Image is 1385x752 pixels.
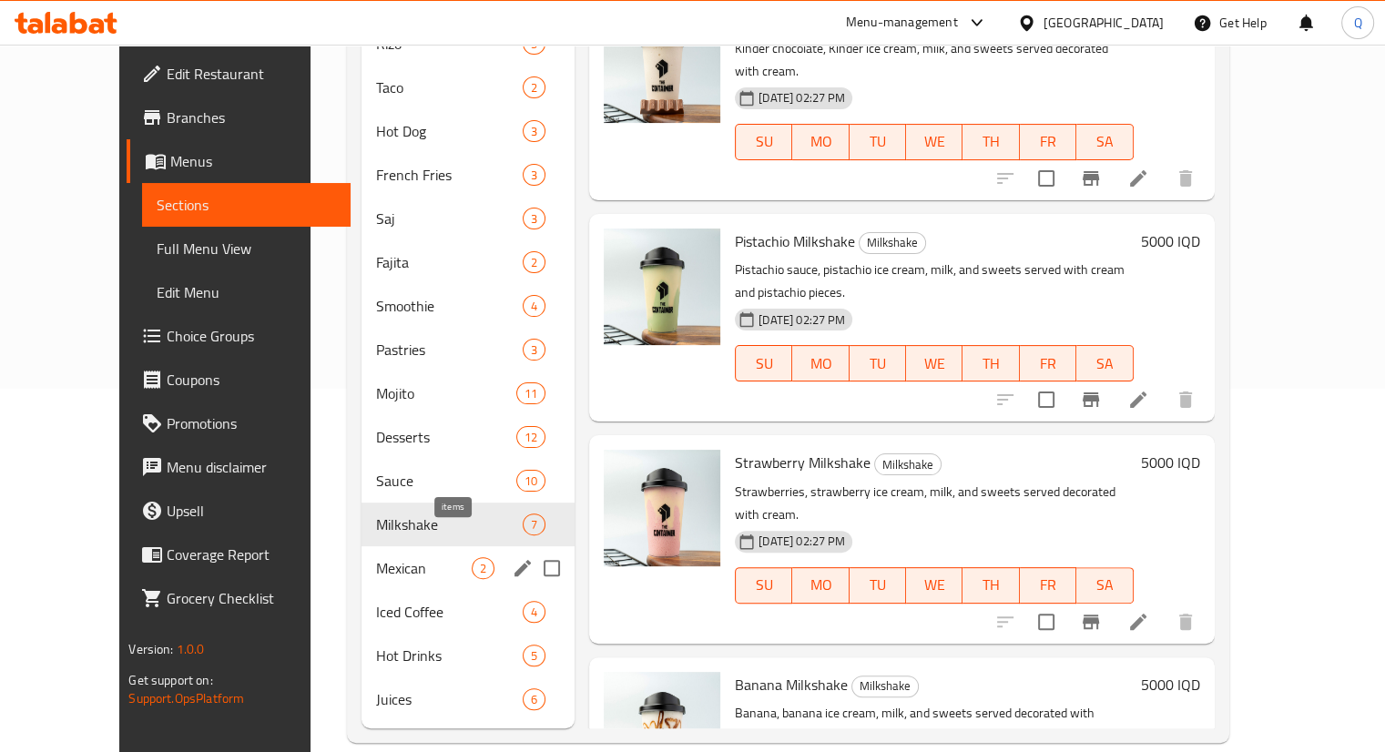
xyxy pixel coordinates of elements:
span: Select to update [1027,159,1065,198]
div: items [523,76,545,98]
span: Menus [170,150,336,172]
h6: 5000 IQD [1141,672,1200,697]
span: SA [1084,351,1125,377]
div: items [523,688,545,710]
span: Upsell [167,500,336,522]
img: Strawberry Milkshake [604,450,720,566]
span: Coupons [167,369,336,391]
span: Mojito [376,382,516,404]
span: Sauce [376,470,516,492]
span: FR [1027,572,1069,598]
div: Hot Drinks5 [362,634,575,677]
button: MO [792,124,849,160]
span: 3 [524,210,545,228]
div: Mexican2edit [362,546,575,590]
p: Pistachio sauce, pistachio ice cream, milk, and sweets served with cream and pistachio pieces. [735,259,1133,304]
span: MO [799,128,841,155]
a: Coverage Report [127,533,351,576]
span: 6 [524,691,545,708]
a: Full Menu View [142,227,351,270]
a: Upsell [127,489,351,533]
p: Kinder chocolate, Kinder ice cream, milk, and sweets served decorated with cream. [735,37,1133,83]
span: Juices [376,688,523,710]
button: TH [962,567,1019,604]
span: TU [857,128,899,155]
div: [GEOGRAPHIC_DATA] [1044,13,1164,33]
div: Smoothie [376,295,523,317]
span: WE [913,351,955,377]
span: Milkshake [376,513,523,535]
span: Coverage Report [167,544,336,565]
div: Fajita2 [362,240,575,284]
div: Milkshake [859,232,926,254]
span: 3 [524,167,545,184]
button: WE [906,567,962,604]
span: SU [743,128,785,155]
button: WE [906,124,962,160]
span: WE [913,128,955,155]
span: TU [857,351,899,377]
div: French Fries3 [362,153,575,197]
span: SU [743,572,785,598]
span: 3 [524,123,545,140]
button: delete [1164,378,1207,422]
div: Sauce10 [362,459,575,503]
div: items [523,601,545,623]
span: Menu disclaimer [167,456,336,478]
span: 4 [524,298,545,315]
span: 7 [524,516,545,534]
span: 2 [524,79,545,97]
span: Pastries [376,339,523,361]
span: Sections [157,194,336,216]
span: Saj [376,208,523,229]
div: Hot Dog3 [362,109,575,153]
button: SA [1076,124,1133,160]
div: items [523,120,545,142]
span: 4 [524,604,545,621]
button: TH [962,345,1019,381]
span: WE [913,572,955,598]
span: Edit Menu [157,281,336,303]
span: 3 [524,341,545,359]
a: Menu disclaimer [127,445,351,489]
a: Branches [127,96,351,139]
div: Saj3 [362,197,575,240]
a: Choice Groups [127,314,351,358]
h6: 5000 IQD [1141,450,1200,475]
span: Desserts [376,426,516,448]
span: FR [1027,351,1069,377]
span: Taco [376,76,523,98]
a: Edit menu item [1127,168,1149,189]
span: TH [970,128,1012,155]
a: Promotions [127,401,351,445]
span: Milkshake [875,454,941,475]
span: Promotions [167,412,336,434]
div: items [523,164,545,186]
button: MO [792,345,849,381]
span: Hot Drinks [376,645,523,666]
span: 5 [524,647,545,665]
p: Strawberries, strawberry ice cream, milk, and sweets served decorated with cream. [735,481,1133,526]
a: Edit menu item [1127,389,1149,411]
button: Branch-specific-item [1069,157,1113,200]
span: [DATE] 02:27 PM [751,311,852,329]
a: Edit menu item [1127,611,1149,633]
a: Support.OpsPlatform [128,686,244,710]
a: Edit Menu [142,270,351,314]
span: Hot Dog [376,120,523,142]
div: Iced Coffee [376,601,523,623]
h6: 5000 IQD [1141,229,1200,254]
span: Strawberry Milkshake [735,449,871,476]
span: TH [970,572,1012,598]
span: SA [1084,128,1125,155]
span: 2 [473,560,494,577]
span: 10 [517,473,545,490]
span: FR [1027,128,1069,155]
button: TU [850,567,906,604]
div: Milkshake7 [362,503,575,546]
button: FR [1020,124,1076,160]
div: Juices6 [362,677,575,721]
button: FR [1020,567,1076,604]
